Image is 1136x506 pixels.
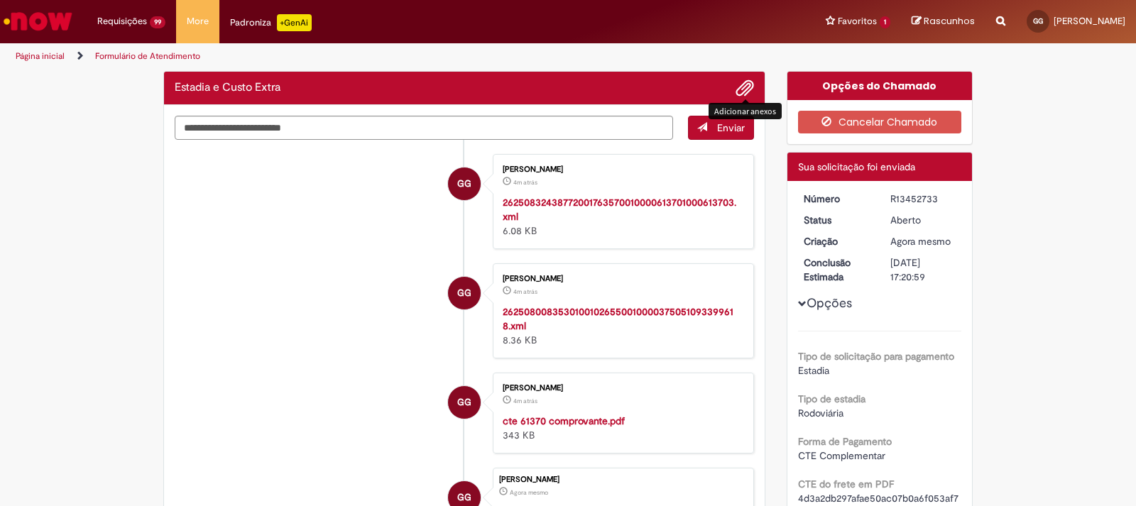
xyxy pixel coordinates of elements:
div: 343 KB [503,414,739,442]
div: [PERSON_NAME] [503,165,739,174]
p: +GenAi [277,14,312,31]
dt: Criação [793,234,880,248]
span: 4m atrás [513,287,537,296]
h2: Estadia e Custo Extra Histórico de tíquete [175,82,280,94]
div: Adicionar anexos [709,103,782,119]
div: 6.08 KB [503,195,739,238]
span: GG [1033,16,1043,26]
span: Agora mesmo [890,235,951,248]
b: Tipo de estadia [798,392,865,405]
a: Formulário de Atendimento [95,50,200,62]
span: 99 [150,16,165,28]
div: Opções do Chamado [787,72,973,100]
div: GILVAN MUNIZ GONCALVES [448,167,481,200]
span: Sua solicitação foi enviada [798,160,915,173]
button: Enviar [688,116,754,140]
span: 4m atrás [513,178,537,187]
a: cte 61370 comprovante.pdf [503,414,625,427]
span: CTE Complementar [798,449,885,462]
span: GG [457,385,471,419]
div: GILVAN MUNIZ GONCALVES [448,386,481,419]
span: [PERSON_NAME] [1054,15,1125,27]
div: [PERSON_NAME] [499,475,746,484]
a: 26250832438772001763570010000613701000613703.xml [503,196,736,223]
span: Favoritos [838,14,877,28]
button: Cancelar Chamado [798,111,962,133]
span: Rodoviária [798,407,843,419]
dt: Número [793,192,880,206]
ul: Trilhas de página [11,43,747,70]
dt: Conclusão Estimada [793,255,880,284]
b: Forma de Pagamento [798,435,892,448]
dt: Status [793,213,880,227]
span: 1 [880,16,890,28]
button: Adicionar anexos [736,79,754,97]
span: GG [457,276,471,310]
time: 27/08/2025 14:20:56 [510,488,548,497]
time: 27/08/2025 14:17:03 [513,397,537,405]
div: R13452733 [890,192,956,206]
a: Rascunhos [912,15,975,28]
textarea: Digite sua mensagem aqui... [175,116,673,140]
span: Rascunhos [924,14,975,28]
div: [PERSON_NAME] [503,384,739,392]
span: GG [457,167,471,201]
a: 26250800835301001026550010000375051093399618.xml [503,305,733,332]
div: [PERSON_NAME] [503,275,739,283]
time: 27/08/2025 14:20:56 [890,235,951,248]
div: GILVAN MUNIZ GONCALVES [448,277,481,309]
span: 4m atrás [513,397,537,405]
b: Tipo de solicitação para pagamento [798,350,954,363]
span: More [187,14,209,28]
time: 27/08/2025 14:17:07 [513,287,537,296]
span: Enviar [717,121,745,134]
div: 27/08/2025 14:20:56 [890,234,956,248]
span: Estadia [798,364,829,377]
b: CTE do frete em PDF [798,478,894,490]
a: Página inicial [16,50,65,62]
div: Aberto [890,213,956,227]
div: Padroniza [230,14,312,31]
span: Agora mesmo [510,488,548,497]
span: Requisições [97,14,147,28]
img: ServiceNow [1,7,75,35]
time: 27/08/2025 14:17:12 [513,178,537,187]
div: [DATE] 17:20:59 [890,255,956,284]
div: 8.36 KB [503,304,739,347]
